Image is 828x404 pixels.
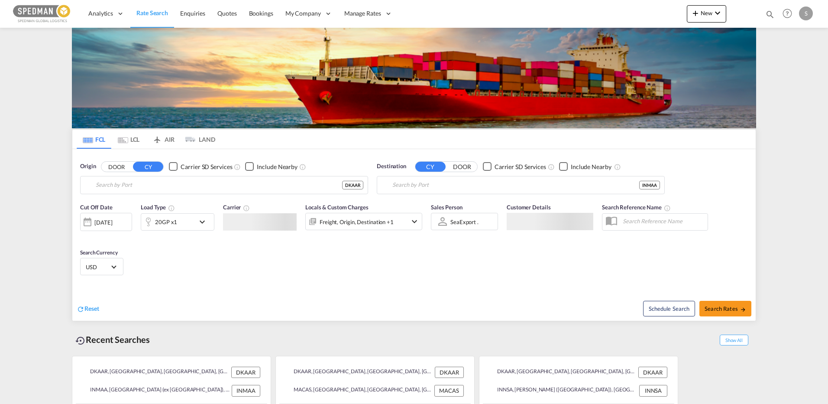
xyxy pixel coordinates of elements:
button: Note: By default Schedule search will only considerorigin ports, destination ports and cut off da... [643,301,695,316]
span: Search Reference Name [602,204,671,211]
md-icon: Unchecked: Search for CY (Container Yard) services for all selected carriers.Checked : Search for... [548,163,555,170]
div: DKAAR [342,181,363,189]
span: Manage Rates [344,9,381,18]
md-tab-item: LCL [111,130,146,149]
md-icon: icon-refresh [77,305,84,313]
div: Recent Searches [72,330,153,349]
button: DOOR [447,162,477,172]
input: Search by Port [96,179,342,192]
div: 20GP x1 [155,216,177,228]
div: INNSA [639,385,667,396]
div: DKAAR, Aarhus, Denmark, Northern Europe, Europe [490,367,636,378]
md-icon: icon-arrow-right [740,306,746,313]
input: Search by Port [392,179,639,192]
button: CY [133,162,163,172]
md-icon: icon-information-outline [168,205,175,212]
md-input-container: Aarhus, DKAAR [81,176,368,194]
span: Customer Details [507,204,550,211]
md-checkbox: Checkbox No Ink [245,162,298,171]
span: Search Rates [705,305,746,312]
span: Show All [720,335,748,345]
div: INNSA, Jawaharlal Nehru (Nhava Sheva), India, Indian Subcontinent, Asia Pacific [490,385,637,396]
md-checkbox: Checkbox No Ink [169,162,232,171]
md-select: Sales Person: SeaExport . [450,215,482,228]
img: c12ca350ff1b11efb6b291369744d907.png [13,4,71,23]
md-pagination-wrapper: Use the left and right arrow keys to navigate between tabs [77,130,215,149]
div: DKAAR, Aarhus, Denmark, Northern Europe, Europe [83,367,229,378]
button: icon-plus 400-fgNewicon-chevron-down [687,5,726,23]
span: Analytics [88,9,113,18]
span: Enquiries [180,10,205,17]
div: [DATE] [94,218,112,226]
div: Freight Origin Destination Factory Stuffingicon-chevron-down [305,213,422,230]
div: icon-refreshReset [77,304,99,314]
md-icon: The selected Trucker/Carrierwill be displayed in the rate results If the rates are from another f... [243,205,250,212]
span: Sales Person [431,204,463,211]
div: Carrier SD Services [181,163,232,171]
div: Include Nearby [571,163,611,171]
div: INMAA [232,385,260,396]
button: DOOR [101,162,132,172]
div: Origin DOOR CY Checkbox No InkUnchecked: Search for CY (Container Yard) services for all selected... [72,149,756,321]
div: DKAAR [638,367,667,378]
md-tab-item: AIR [146,130,181,149]
span: Locals & Custom Charges [305,204,369,211]
md-icon: icon-backup-restore [75,336,86,346]
span: USD [86,263,110,271]
div: DKAAR, Aarhus, Denmark, Northern Europe, Europe [286,367,433,378]
div: Help [780,6,799,22]
md-icon: icon-chevron-down [409,216,420,227]
div: Freight Origin Destination Factory Stuffing [320,216,394,228]
div: MACAS, Casablanca, Morocco, Northern Africa, Africa [286,385,432,396]
md-icon: icon-chevron-down [712,8,723,18]
md-tab-item: FCL [77,130,111,149]
div: [DATE] [80,213,132,231]
span: My Company [285,9,321,18]
img: LCL+%26+FCL+BACKGROUND.png [72,28,756,128]
span: New [690,10,723,16]
span: Help [780,6,795,21]
div: DKAAR [231,367,260,378]
md-icon: icon-plus 400-fg [690,8,701,18]
span: Cut Off Date [80,204,113,211]
span: Quotes [217,10,236,17]
span: Destination [377,162,406,171]
button: Search Ratesicon-arrow-right [699,301,751,316]
md-icon: Unchecked: Ignores neighbouring ports when fetching rates.Checked : Includes neighbouring ports w... [299,163,306,170]
span: Rate Search [136,9,168,16]
button: CY [415,162,446,172]
div: INMAA [639,181,660,189]
md-icon: Your search will be saved by the below given name [664,205,671,212]
span: Reset [84,305,99,312]
md-checkbox: Checkbox No Ink [559,162,611,171]
md-icon: icon-airplane [152,134,162,141]
md-select: Select Currency: $ USDUnited States Dollar [85,261,119,273]
md-tab-item: LAND [181,130,215,149]
div: Include Nearby [257,163,298,171]
md-icon: icon-chevron-down [197,217,212,227]
input: Search Reference Name [618,215,708,228]
span: Load Type [141,204,175,211]
md-icon: Unchecked: Search for CY (Container Yard) services for all selected carriers.Checked : Search for... [234,163,241,170]
div: MACAS [434,385,464,396]
span: Search Currency [80,249,118,256]
md-input-container: Chennai (ex Madras), INMAA [377,176,664,194]
md-icon: Unchecked: Ignores neighbouring ports when fetching rates.Checked : Includes neighbouring ports w... [614,163,621,170]
div: S [799,7,813,20]
md-checkbox: Checkbox No Ink [483,162,546,171]
div: 20GP x1icon-chevron-down [141,213,214,231]
div: Carrier SD Services [495,163,546,171]
span: Bookings [249,10,273,17]
div: INMAA, Chennai (ex Madras), India, Indian Subcontinent, Asia Pacific [83,385,230,396]
md-datepicker: Select [80,230,87,242]
div: icon-magnify [765,10,775,23]
md-icon: icon-magnify [765,10,775,19]
span: Origin [80,162,96,171]
span: Carrier [223,204,250,211]
div: DKAAR [435,367,464,378]
div: SeaExport . [450,218,479,225]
